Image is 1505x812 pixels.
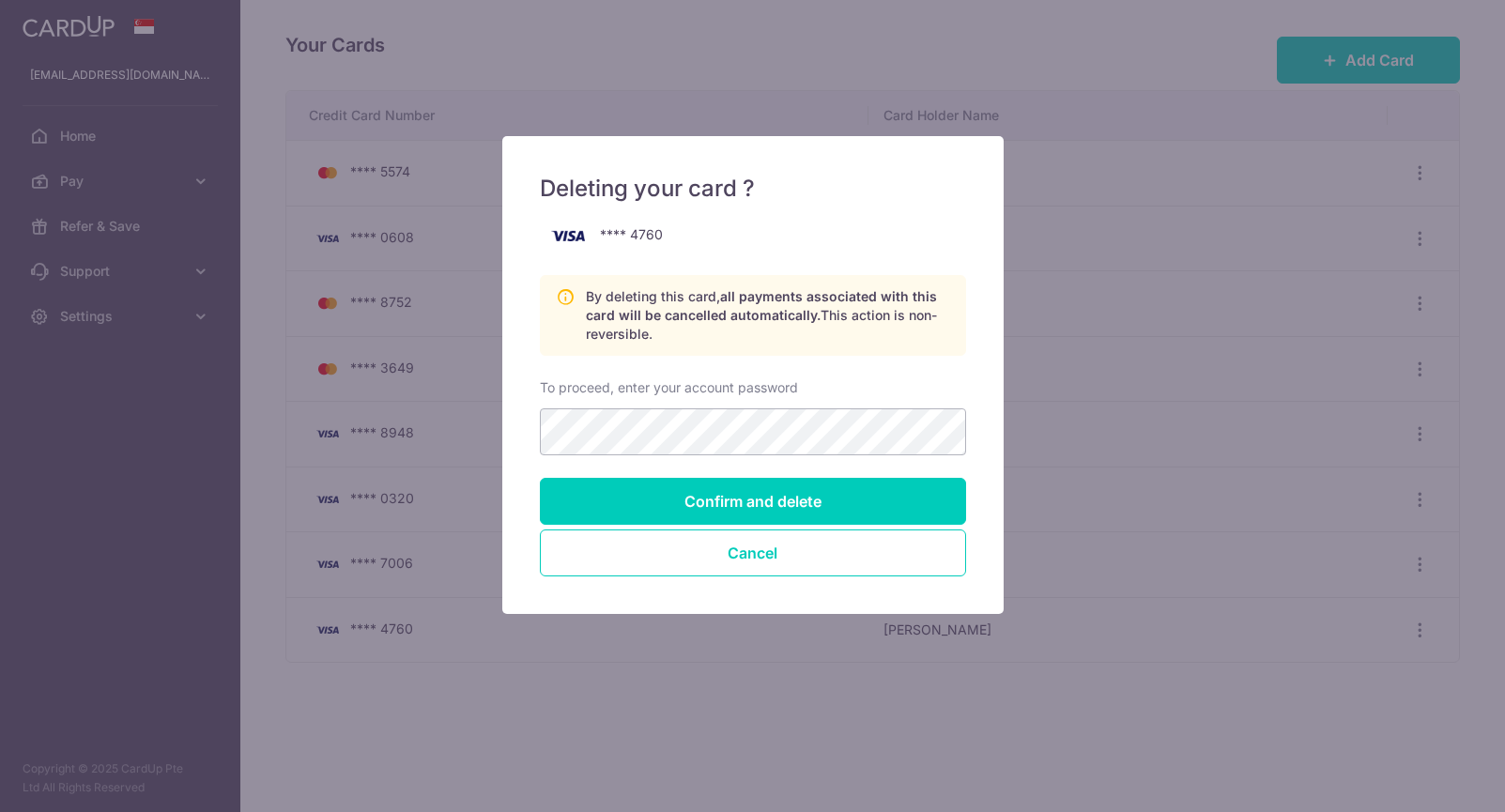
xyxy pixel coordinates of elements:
[540,529,966,576] button: Close
[540,219,596,253] img: visa-761abec96037c8ab836742a37ff580f5eed1c99042f5b0e3b4741c5ac3fec333.png
[586,287,950,344] p: By deleting this card, This action is non-reversible.
[540,174,966,204] h5: Deleting your card ?
[540,378,798,397] label: To proceed, enter your account password
[586,288,937,323] span: all payments associated with this card will be cancelled automatically.
[540,478,966,525] input: Confirm and delete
